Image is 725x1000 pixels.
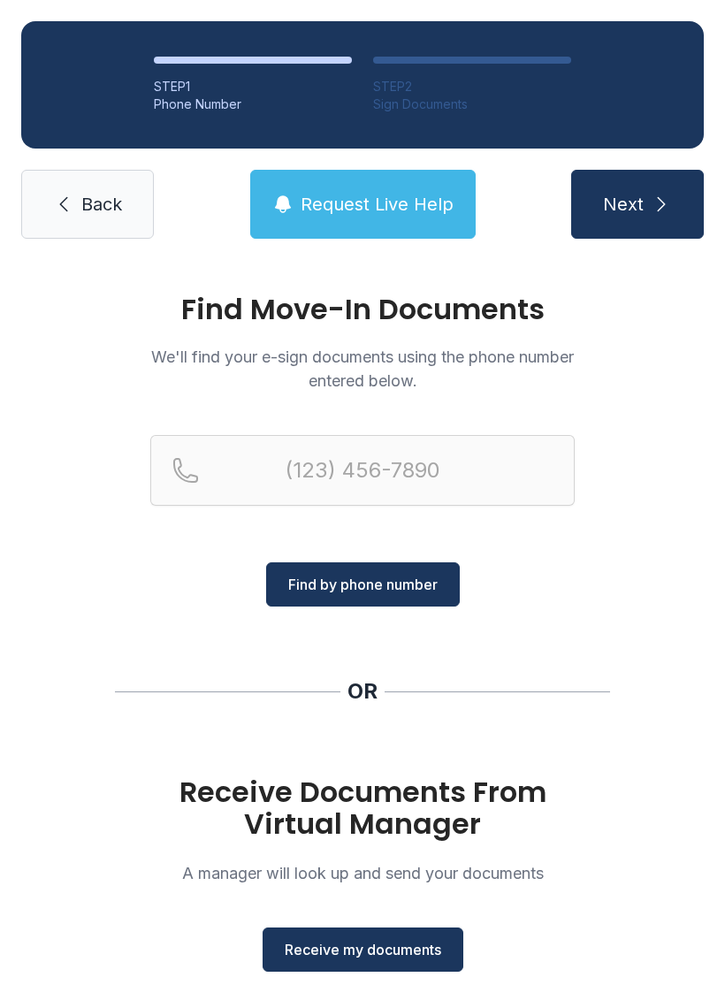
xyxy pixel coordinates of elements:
span: Find by phone number [288,574,438,595]
div: Phone Number [154,95,352,113]
p: A manager will look up and send your documents [150,861,575,885]
div: OR [347,677,378,706]
span: Receive my documents [285,939,441,960]
div: STEP 2 [373,78,571,95]
div: Sign Documents [373,95,571,113]
h1: Receive Documents From Virtual Manager [150,776,575,840]
input: Reservation phone number [150,435,575,506]
h1: Find Move-In Documents [150,295,575,324]
div: STEP 1 [154,78,352,95]
span: Request Live Help [301,192,454,217]
span: Back [81,192,122,217]
p: We'll find your e-sign documents using the phone number entered below. [150,345,575,393]
span: Next [603,192,644,217]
